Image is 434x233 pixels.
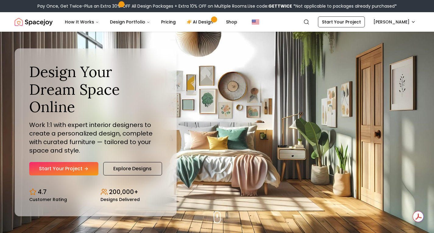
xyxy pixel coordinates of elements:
[252,18,259,26] img: United States
[156,16,181,28] a: Pricing
[101,197,140,202] small: Designs Delivered
[29,162,98,175] a: Start Your Project
[318,16,365,27] a: Start Your Project
[29,63,162,116] h1: Design Your Dream Space Online
[292,3,397,9] span: *Not applicable to packages already purchased*
[105,16,155,28] button: Design Portfolio
[182,16,220,28] a: AI Design
[60,16,242,28] nav: Main
[370,16,419,27] button: [PERSON_NAME]
[29,183,162,202] div: Design stats
[29,121,162,155] p: Work 1:1 with expert interior designers to create a personalized design, complete with curated fu...
[38,188,47,196] p: 4.7
[37,3,397,9] div: Pay Once, Get Twice-Plus an Extra 30% OFF All Design Packages + Extra 10% OFF on Multiple Rooms.
[15,12,419,32] nav: Global
[103,162,162,175] a: Explore Designs
[15,16,53,28] a: Spacejoy
[109,188,138,196] p: 200,000+
[268,3,292,9] b: GETTWICE
[60,16,104,28] button: How It Works
[248,3,292,9] span: Use code:
[15,16,53,28] img: Spacejoy Logo
[29,197,67,202] small: Customer Rating
[221,16,242,28] a: Shop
